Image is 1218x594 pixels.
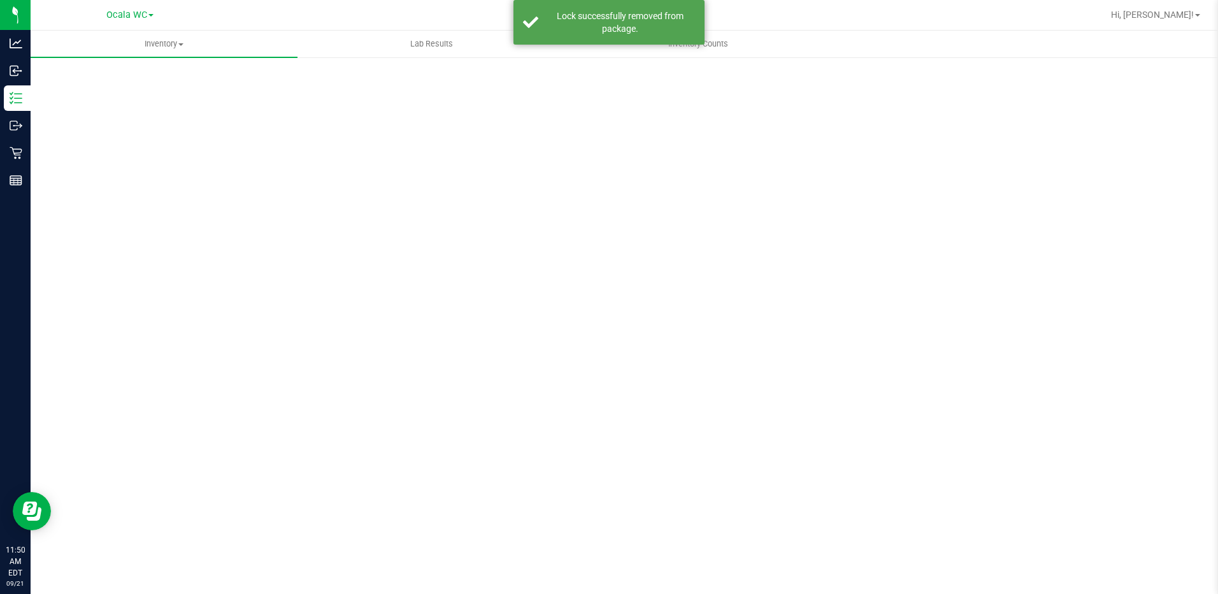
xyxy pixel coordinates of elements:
[10,119,22,132] inline-svg: Outbound
[10,64,22,77] inline-svg: Inbound
[6,544,25,579] p: 11:50 AM EDT
[13,492,51,530] iframe: Resource center
[31,38,297,50] span: Inventory
[393,38,470,50] span: Lab Results
[545,10,695,35] div: Lock successfully removed from package.
[10,147,22,159] inline-svg: Retail
[31,31,297,57] a: Inventory
[1111,10,1194,20] span: Hi, [PERSON_NAME]!
[6,579,25,588] p: 09/21
[106,10,147,20] span: Ocala WC
[10,174,22,187] inline-svg: Reports
[10,37,22,50] inline-svg: Analytics
[297,31,564,57] a: Lab Results
[10,92,22,105] inline-svg: Inventory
